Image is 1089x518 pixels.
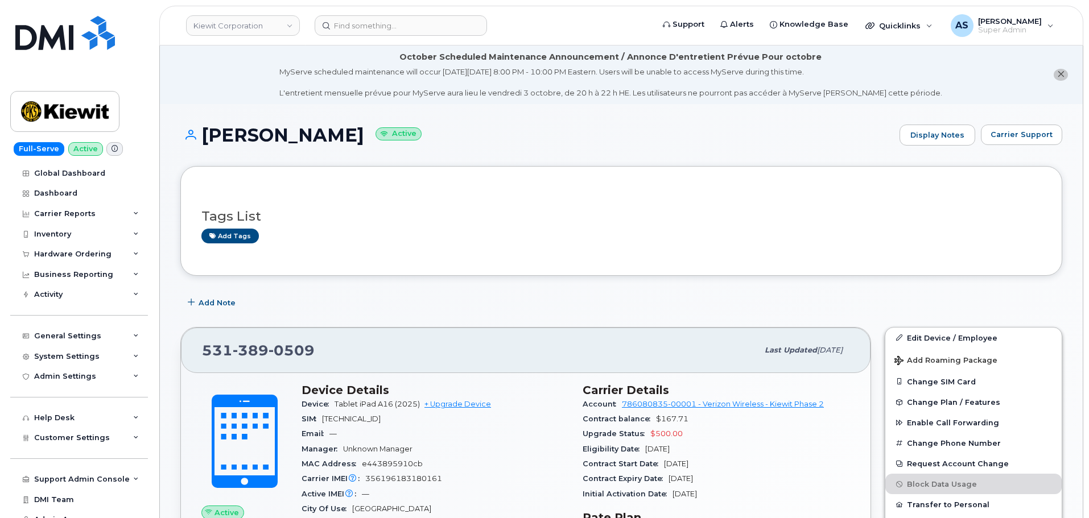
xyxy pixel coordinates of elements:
span: e443895910cb [362,459,423,468]
button: Block Data Usage [885,474,1062,494]
span: 531 [202,342,315,359]
span: MAC Address [302,459,362,468]
span: City Of Use [302,504,352,513]
span: Device [302,400,335,408]
span: Carrier Support [991,129,1053,140]
button: Change Phone Number [885,433,1062,453]
span: Active IMEI [302,490,362,498]
button: Request Account Change [885,453,1062,474]
span: 0509 [269,342,315,359]
h3: Device Details [302,383,569,397]
span: Contract Expiry Date [583,474,669,483]
a: + Upgrade Device [424,400,491,408]
a: 786080835-00001 - Verizon Wireless - Kiewit Phase 2 [622,400,824,408]
button: Change SIM Card [885,371,1062,392]
span: [DATE] [664,459,688,468]
div: October Scheduled Maintenance Announcement / Annonce D'entretient Prévue Pour octobre [399,51,822,63]
span: [DATE] [669,474,693,483]
span: [DATE] [645,445,670,453]
span: Manager [302,445,343,453]
span: Initial Activation Date [583,490,673,498]
span: — [329,429,337,438]
button: Carrier Support [981,125,1062,145]
span: Contract balance [583,415,656,423]
span: 356196183180161 [365,474,442,483]
h3: Tags List [201,209,1041,223]
span: $167.71 [656,415,688,423]
span: Unknown Manager [343,445,412,453]
a: Display Notes [900,125,975,146]
span: [DATE] [673,490,697,498]
span: SIM [302,415,322,423]
span: [GEOGRAPHIC_DATA] [352,504,431,513]
span: Account [583,400,622,408]
span: — [362,490,369,498]
a: Edit Device / Employee [885,328,1062,348]
button: Transfer to Personal [885,494,1062,515]
span: Upgrade Status [583,429,650,438]
span: Add Note [199,297,236,308]
a: Add tags [201,229,259,243]
span: 389 [233,342,269,359]
button: Change Plan / Features [885,392,1062,412]
span: Eligibility Date [583,445,645,453]
span: Carrier IMEI [302,474,365,483]
div: MyServe scheduled maintenance will occur [DATE][DATE] 8:00 PM - 10:00 PM Eastern. Users will be u... [279,67,942,98]
span: Contract Start Date [583,459,664,468]
button: Enable Call Forwarding [885,412,1062,433]
span: Email [302,429,329,438]
span: Change Plan / Features [907,398,1000,407]
button: Add Note [180,293,245,313]
span: $500.00 [650,429,683,438]
span: [DATE] [817,346,843,354]
span: [TECHNICAL_ID] [322,415,381,423]
h1: [PERSON_NAME] [180,125,894,145]
h3: Carrier Details [583,383,850,397]
iframe: Messenger Launcher [1039,469,1080,509]
span: Last updated [765,346,817,354]
span: Add Roaming Package [894,356,997,367]
span: Tablet iPad A16 (2025) [335,400,420,408]
button: Add Roaming Package [885,348,1062,371]
span: Enable Call Forwarding [907,418,999,427]
button: close notification [1054,69,1068,81]
small: Active [376,127,422,140]
span: Active [214,507,239,518]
